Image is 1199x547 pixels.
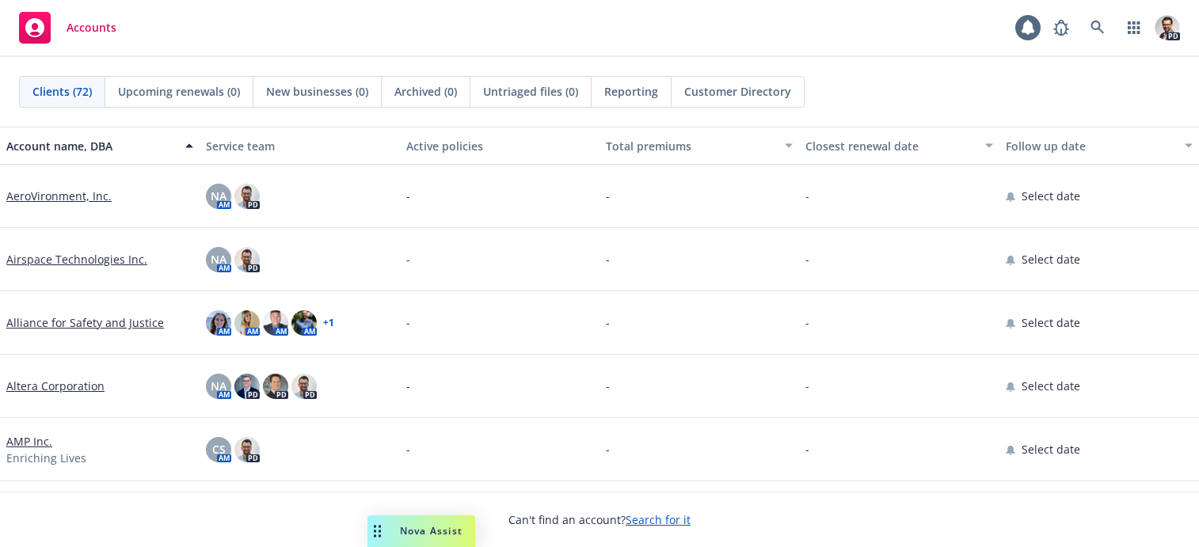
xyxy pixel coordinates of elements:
button: Total premiums [599,127,799,165]
span: Enriching Lives [6,450,86,466]
img: photo [263,310,288,336]
span: Can't find an account? [508,511,691,528]
img: photo [234,437,260,462]
span: Select date [1022,441,1080,458]
button: Service team [200,127,399,165]
button: Closest renewal date [799,127,999,165]
span: Select date [1022,314,1080,331]
a: Alliance for Safety and Justice [6,314,164,331]
span: - [406,441,410,458]
a: Search for it [626,512,691,527]
img: photo [234,374,260,399]
span: Select date [1022,251,1080,268]
div: Service team [206,138,393,154]
img: photo [234,184,260,209]
span: - [805,251,809,268]
span: - [606,314,610,331]
a: AeroVironment, Inc. [6,188,112,204]
div: Follow up date [1006,138,1175,154]
span: - [805,378,809,394]
img: photo [206,310,231,336]
a: Altera Corporation [6,378,105,394]
span: Nova Assist [400,524,462,538]
div: Total premiums [606,138,775,154]
span: - [406,188,410,204]
span: CS [212,441,226,458]
a: Switch app [1118,12,1150,44]
span: - [805,314,809,331]
span: - [606,251,610,268]
img: photo [291,374,317,399]
span: Upcoming renewals (0) [118,83,240,100]
span: - [406,378,410,394]
span: Clients (72) [32,83,92,100]
span: NA [211,378,226,394]
span: - [406,314,410,331]
span: - [805,441,809,458]
span: - [606,378,610,394]
img: photo [291,310,317,336]
img: photo [234,247,260,272]
img: photo [234,310,260,336]
a: Search [1082,12,1113,44]
a: + 1 [323,318,334,328]
span: - [805,188,809,204]
span: NA [211,251,226,268]
span: Select date [1022,188,1080,204]
button: Follow up date [999,127,1199,165]
span: - [606,188,610,204]
a: Airspace Technologies Inc. [6,251,147,268]
div: Account name, DBA [6,138,176,154]
span: Reporting [604,83,658,100]
a: Accounts [13,6,123,50]
span: Select date [1022,378,1080,394]
a: AMP Inc. [6,433,52,450]
span: NA [211,188,226,204]
button: Active policies [400,127,599,165]
span: New businesses (0) [266,83,368,100]
img: photo [263,374,288,399]
span: Accounts [67,21,116,34]
span: Customer Directory [684,83,791,100]
img: photo [1155,15,1180,40]
span: - [406,251,410,268]
button: Nova Assist [367,515,475,547]
div: Drag to move [367,515,387,547]
span: - [606,441,610,458]
span: Untriaged files (0) [483,83,578,100]
div: Active policies [406,138,593,154]
a: Report a Bug [1045,12,1077,44]
span: Archived (0) [394,83,457,100]
div: Closest renewal date [805,138,975,154]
